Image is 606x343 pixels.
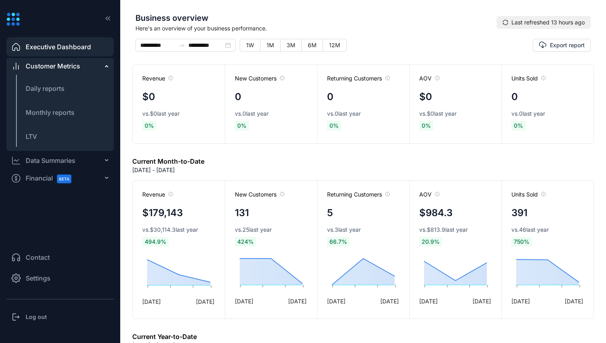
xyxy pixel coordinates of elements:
[235,237,256,247] span: 424 %
[419,226,468,234] span: vs. $813.9 last year
[419,74,440,82] span: AOV
[503,20,508,25] span: sync
[550,41,585,49] span: Export report
[419,206,452,220] h4: $984.3
[26,253,50,262] span: Contact
[308,42,317,48] span: 6M
[327,226,361,234] span: vs. 3 last year
[419,297,438,305] span: [DATE]
[287,42,295,48] span: 3M
[511,237,532,247] span: 750 %
[235,90,241,104] h4: 0
[235,297,253,305] span: [DATE]
[142,206,183,220] h4: $179,143
[419,90,432,104] h4: $0
[132,156,204,166] h6: Current Month-to-Date
[26,61,80,71] span: Customer Metrics
[419,191,440,199] span: AOV
[511,74,546,82] span: Units Sold
[135,12,497,24] span: Business overview
[235,226,272,234] span: vs. 25 last year
[26,156,75,165] div: Data Summaries
[511,297,530,305] span: [DATE]
[246,42,254,48] span: 1W
[135,24,497,32] span: Here's an overview of your business performance.
[473,297,491,305] span: [DATE]
[196,297,214,306] span: [DATE]
[142,121,156,130] span: 0 %
[57,175,71,183] span: BETA
[497,16,591,29] button: syncLast refreshed 13 hours ago
[142,226,198,234] span: vs. $30,114.3 last year
[419,237,442,247] span: 20.9 %
[235,74,285,82] span: New Customers
[179,42,185,48] span: to
[26,42,91,52] span: Executive Dashboard
[288,297,307,305] span: [DATE]
[26,132,37,140] span: LTV
[533,39,591,52] button: Export report
[142,74,173,82] span: Revenue
[327,74,390,82] span: Returning Customers
[26,108,75,116] span: Monthly reports
[132,332,197,341] h6: Current Year-to-Date
[235,191,285,199] span: New Customers
[327,110,361,118] span: vs. 0 last year
[142,110,180,118] span: vs. $0 last year
[511,18,585,27] span: Last refreshed 13 hours ago
[132,166,175,174] p: [DATE] - [DATE]
[267,42,274,48] span: 1M
[26,169,79,187] span: Financial
[511,206,527,220] h4: 391
[179,42,185,48] span: swap-right
[327,206,333,220] h4: 5
[511,226,549,234] span: vs. 46 last year
[142,90,155,104] h4: $0
[235,110,269,118] span: vs. 0 last year
[419,110,457,118] span: vs. $0 last year
[329,42,340,48] span: 12M
[26,313,47,321] h3: Log out
[327,237,349,247] span: 66.7 %
[511,191,546,199] span: Units Sold
[327,191,390,199] span: Returning Customers
[26,273,50,283] span: Settings
[565,297,583,305] span: [DATE]
[327,90,333,104] h4: 0
[511,121,525,130] span: 0 %
[327,297,345,305] span: [DATE]
[511,90,518,104] h4: 0
[327,121,341,130] span: 0 %
[511,110,545,118] span: vs. 0 last year
[142,297,161,306] span: [DATE]
[235,121,249,130] span: 0 %
[26,84,65,92] span: Daily reports
[142,191,173,199] span: Revenue
[235,206,249,220] h4: 131
[142,237,169,247] span: 494.9 %
[380,297,399,305] span: [DATE]
[419,121,433,130] span: 0 %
